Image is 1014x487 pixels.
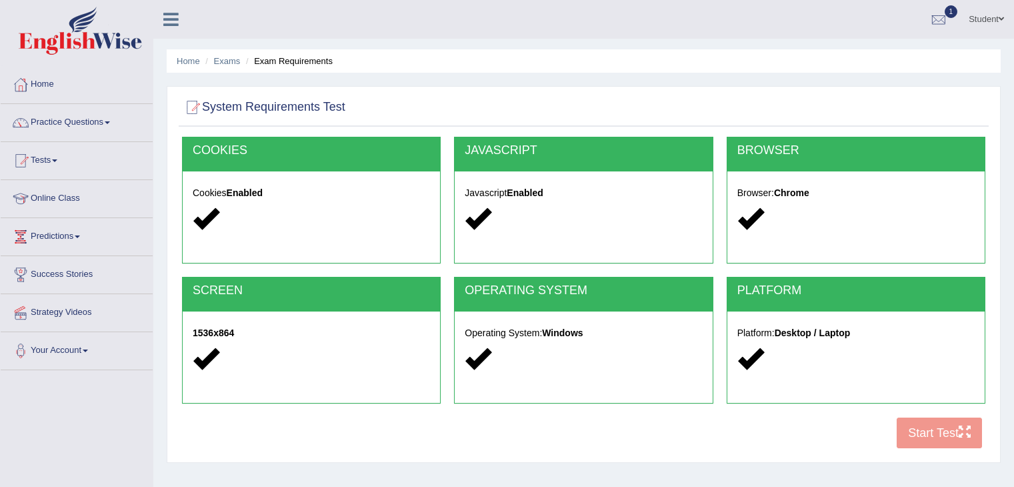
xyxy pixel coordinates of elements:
[193,284,430,298] h2: SCREEN
[737,284,975,298] h2: PLATFORM
[1,218,153,252] a: Predictions
[177,56,200,66] a: Home
[737,144,975,157] h2: BROWSER
[465,328,702,338] h5: Operating System:
[214,56,241,66] a: Exams
[465,284,702,298] h2: OPERATING SYSTEM
[1,256,153,290] a: Success Stories
[465,188,702,198] h5: Javascript
[774,187,809,198] strong: Chrome
[182,97,345,117] h2: System Requirements Test
[1,332,153,366] a: Your Account
[227,187,263,198] strong: Enabled
[945,5,958,18] span: 1
[1,294,153,328] a: Strategy Videos
[542,328,583,338] strong: Windows
[1,142,153,175] a: Tests
[775,328,851,338] strong: Desktop / Laptop
[193,144,430,157] h2: COOKIES
[465,144,702,157] h2: JAVASCRIPT
[737,328,975,338] h5: Platform:
[507,187,543,198] strong: Enabled
[737,188,975,198] h5: Browser:
[243,55,333,67] li: Exam Requirements
[1,180,153,213] a: Online Class
[1,66,153,99] a: Home
[193,328,234,338] strong: 1536x864
[1,104,153,137] a: Practice Questions
[193,188,430,198] h5: Cookies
